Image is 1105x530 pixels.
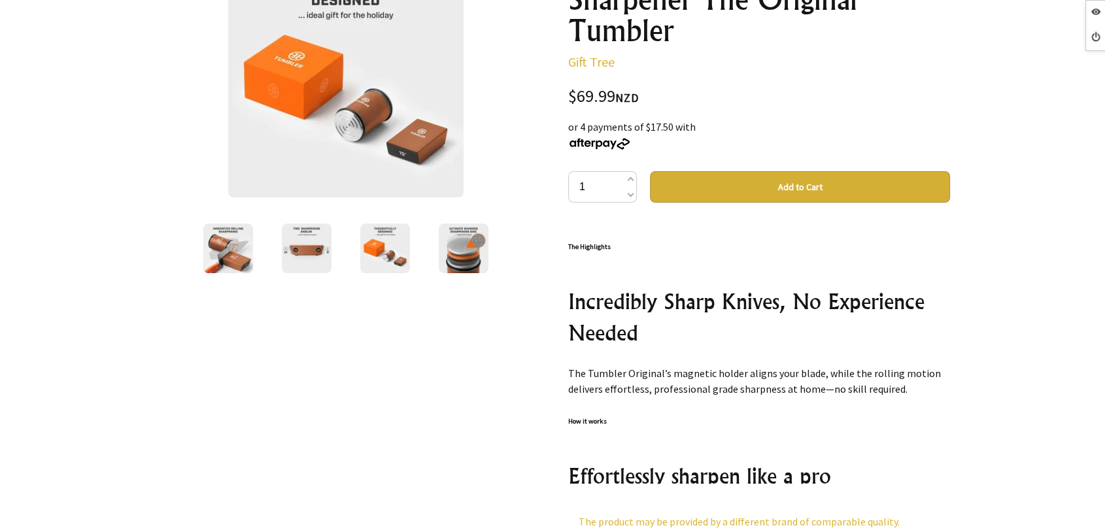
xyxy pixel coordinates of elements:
div: Previous [568,222,950,484]
img: Diamond Rolling Knife Sharpener The Original Tumbler [439,224,488,273]
h2: Incredibly Sharp Knives, No Experience Needed [568,286,950,348]
h2: Effortlessly sharpen like a pro [568,460,950,491]
h6: The Highlights [568,239,950,254]
img: Afterpay [568,138,631,150]
button: Add to Cart [650,171,950,203]
div: $69.99 [568,88,950,106]
h6: How it works [568,413,950,429]
img: Diamond Rolling Knife Sharpener The Original Tumbler [203,224,253,273]
img: Diamond Rolling Knife Sharpener The Original Tumbler [282,224,331,273]
img: Diamond Rolling Knife Sharpener The Original Tumbler [360,224,410,273]
div: or 4 payments of $17.50 with [568,119,950,150]
p: The Tumbler Original’s magnetic holder aligns your blade, while the rolling motion delivers effor... [568,365,950,397]
a: Gift Tree [568,54,615,70]
span: NZD [615,90,639,105]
